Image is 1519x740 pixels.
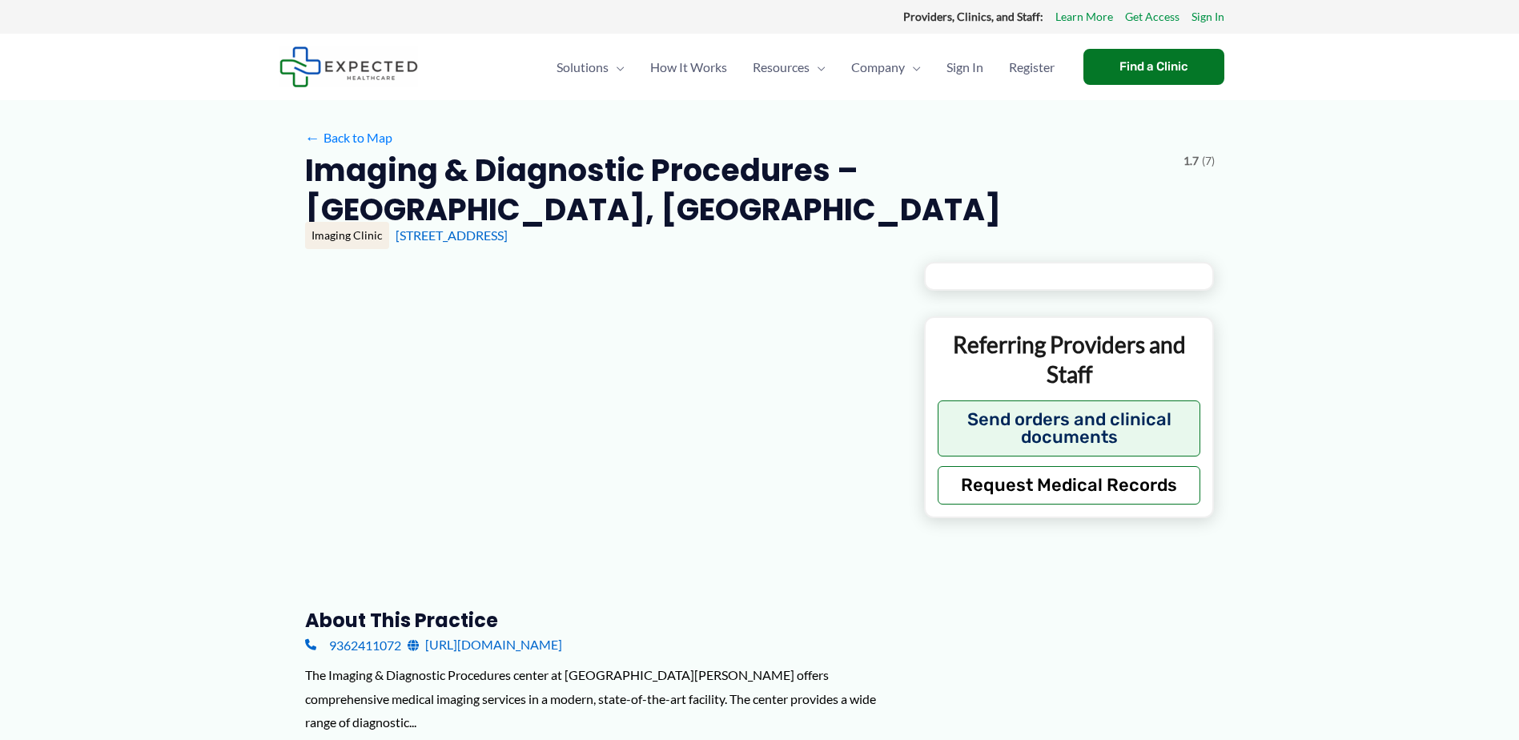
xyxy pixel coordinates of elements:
span: Company [851,39,905,95]
a: Find a Clinic [1083,49,1224,85]
a: Learn More [1055,6,1113,27]
span: 1.7 [1183,151,1199,171]
span: Sign In [946,39,983,95]
span: Resources [753,39,810,95]
span: How It Works [650,39,727,95]
a: Sign In [1191,6,1224,27]
div: Imaging Clinic [305,222,389,249]
span: Menu Toggle [609,39,625,95]
a: [URL][DOMAIN_NAME] [408,633,562,657]
a: ←Back to Map [305,126,392,150]
button: Request Medical Records [938,466,1201,505]
img: Expected Healthcare Logo - side, dark font, small [279,46,418,87]
a: Sign In [934,39,996,95]
span: Menu Toggle [810,39,826,95]
span: Register [1009,39,1055,95]
a: CompanyMenu Toggle [838,39,934,95]
a: ResourcesMenu Toggle [740,39,838,95]
strong: Providers, Clinics, and Staff: [903,10,1043,23]
span: Solutions [557,39,609,95]
a: 9362411072 [305,633,401,657]
a: Register [996,39,1067,95]
div: The Imaging & Diagnostic Procedures center at [GEOGRAPHIC_DATA][PERSON_NAME] offers comprehensive... [305,663,898,734]
button: Send orders and clinical documents [938,400,1201,456]
span: Menu Toggle [905,39,921,95]
h2: Imaging & Diagnostic Procedures – [GEOGRAPHIC_DATA], [GEOGRAPHIC_DATA] [305,151,1171,230]
h3: About this practice [305,608,898,633]
a: How It Works [637,39,740,95]
p: Referring Providers and Staff [938,330,1201,388]
a: SolutionsMenu Toggle [544,39,637,95]
span: ← [305,130,320,145]
a: Get Access [1125,6,1179,27]
span: (7) [1202,151,1215,171]
nav: Primary Site Navigation [544,39,1067,95]
a: [STREET_ADDRESS] [396,227,508,243]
